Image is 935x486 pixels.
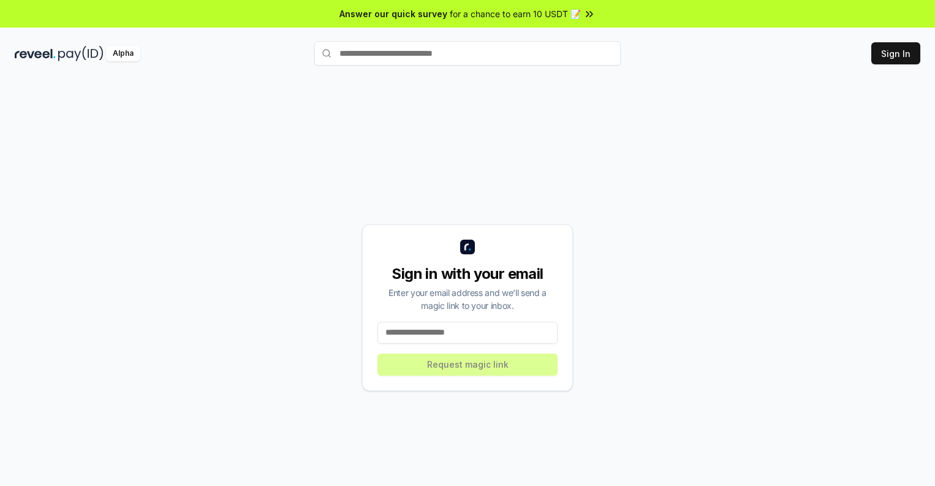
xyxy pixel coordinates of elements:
[871,42,920,64] button: Sign In
[15,46,56,61] img: reveel_dark
[450,7,581,20] span: for a chance to earn 10 USDT 📝
[339,7,447,20] span: Answer our quick survey
[58,46,104,61] img: pay_id
[106,46,140,61] div: Alpha
[460,240,475,254] img: logo_small
[377,264,558,284] div: Sign in with your email
[377,286,558,312] div: Enter your email address and we’ll send a magic link to your inbox.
